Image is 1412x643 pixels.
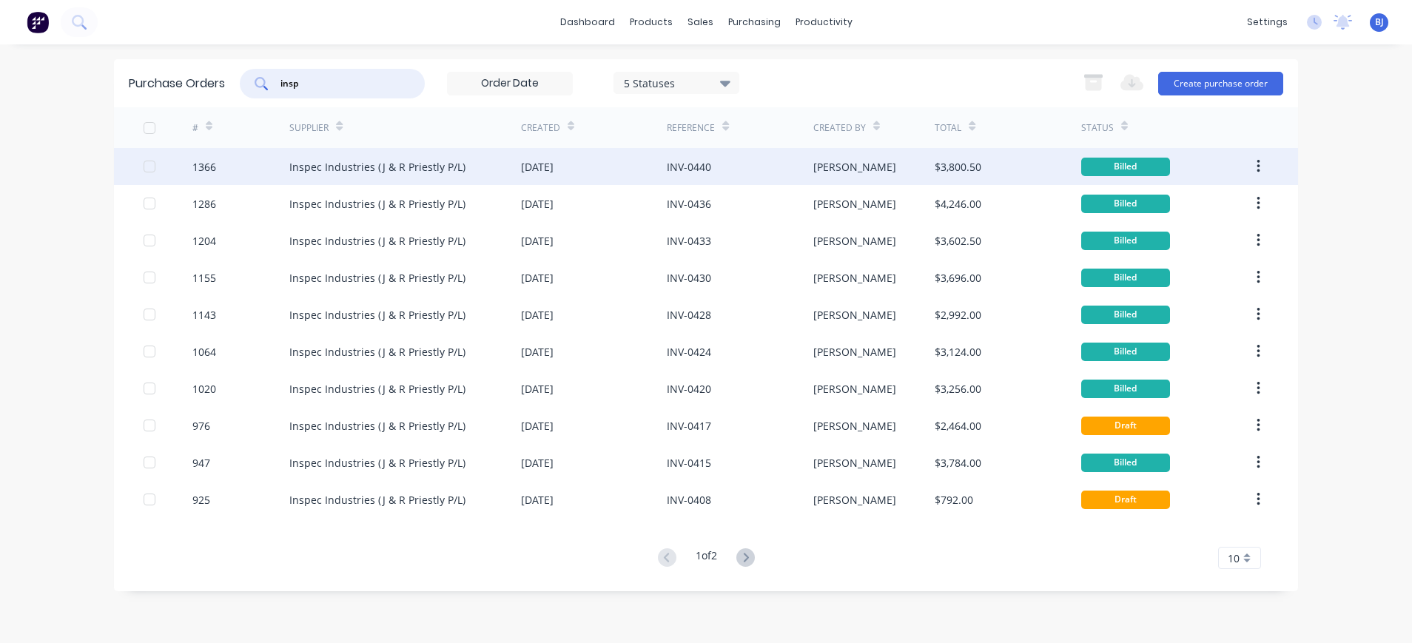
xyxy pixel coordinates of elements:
[1081,491,1170,509] div: Draft
[813,344,896,360] div: [PERSON_NAME]
[813,381,896,397] div: [PERSON_NAME]
[192,159,216,175] div: 1366
[667,196,711,212] div: INV-0436
[667,159,711,175] div: INV-0440
[1081,232,1170,250] div: Billed
[289,159,465,175] div: Inspec Industries (J & R Priestly P/L)
[192,418,210,434] div: 976
[192,344,216,360] div: 1064
[721,11,788,33] div: purchasing
[813,492,896,508] div: [PERSON_NAME]
[667,344,711,360] div: INV-0424
[935,121,961,135] div: Total
[1240,11,1295,33] div: settings
[813,196,896,212] div: [PERSON_NAME]
[289,121,329,135] div: Supplier
[813,270,896,286] div: [PERSON_NAME]
[1158,72,1283,95] button: Create purchase order
[553,11,622,33] a: dashboard
[813,159,896,175] div: [PERSON_NAME]
[289,492,465,508] div: Inspec Industries (J & R Priestly P/L)
[1081,454,1170,472] div: Billed
[788,11,860,33] div: productivity
[521,381,554,397] div: [DATE]
[521,344,554,360] div: [DATE]
[289,196,465,212] div: Inspec Industries (J & R Priestly P/L)
[289,233,465,249] div: Inspec Industries (J & R Priestly P/L)
[521,307,554,323] div: [DATE]
[289,344,465,360] div: Inspec Industries (J & R Priestly P/L)
[813,307,896,323] div: [PERSON_NAME]
[935,159,981,175] div: $3,800.50
[1375,16,1384,29] span: BJ
[667,270,711,286] div: INV-0430
[521,270,554,286] div: [DATE]
[192,121,198,135] div: #
[935,307,981,323] div: $2,992.00
[667,492,711,508] div: INV-0408
[935,344,981,360] div: $3,124.00
[192,233,216,249] div: 1204
[1081,158,1170,176] div: Billed
[192,381,216,397] div: 1020
[935,381,981,397] div: $3,256.00
[521,455,554,471] div: [DATE]
[192,270,216,286] div: 1155
[521,418,554,434] div: [DATE]
[521,121,560,135] div: Created
[192,455,210,471] div: 947
[667,233,711,249] div: INV-0433
[624,75,730,90] div: 5 Statuses
[813,418,896,434] div: [PERSON_NAME]
[27,11,49,33] img: Factory
[1081,343,1170,361] div: Billed
[667,381,711,397] div: INV-0420
[667,307,711,323] div: INV-0428
[289,307,465,323] div: Inspec Industries (J & R Priestly P/L)
[935,455,981,471] div: $3,784.00
[1228,551,1240,566] span: 10
[521,196,554,212] div: [DATE]
[192,307,216,323] div: 1143
[935,418,981,434] div: $2,464.00
[289,455,465,471] div: Inspec Industries (J & R Priestly P/L)
[622,11,680,33] div: products
[1081,269,1170,287] div: Billed
[813,121,866,135] div: Created By
[289,381,465,397] div: Inspec Industries (J & R Priestly P/L)
[521,492,554,508] div: [DATE]
[935,196,981,212] div: $4,246.00
[667,418,711,434] div: INV-0417
[1081,195,1170,213] div: Billed
[935,492,973,508] div: $792.00
[1081,417,1170,435] div: Draft
[667,121,715,135] div: Reference
[667,455,711,471] div: INV-0415
[1081,380,1170,398] div: Billed
[935,233,981,249] div: $3,602.50
[696,548,717,569] div: 1 of 2
[448,73,572,95] input: Order Date
[813,233,896,249] div: [PERSON_NAME]
[279,76,402,91] input: Search purchase orders...
[1081,306,1170,324] div: Billed
[521,159,554,175] div: [DATE]
[521,233,554,249] div: [DATE]
[935,270,981,286] div: $3,696.00
[129,75,225,92] div: Purchase Orders
[1081,121,1114,135] div: Status
[680,11,721,33] div: sales
[813,455,896,471] div: [PERSON_NAME]
[289,418,465,434] div: Inspec Industries (J & R Priestly P/L)
[192,196,216,212] div: 1286
[192,492,210,508] div: 925
[289,270,465,286] div: Inspec Industries (J & R Priestly P/L)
